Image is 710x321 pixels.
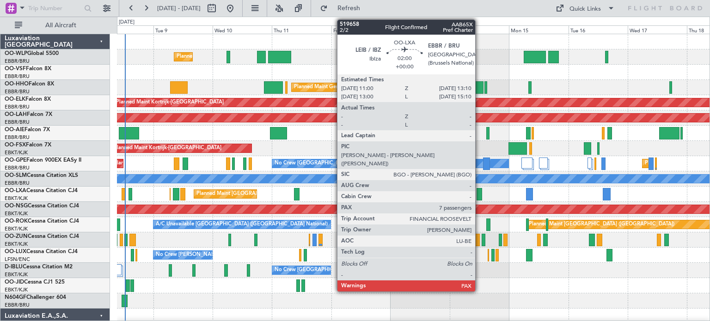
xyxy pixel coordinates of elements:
a: OO-NSGCessna Citation CJ4 [5,203,79,209]
span: OO-ELK [5,97,25,102]
a: OO-FSXFalcon 7X [5,142,51,148]
span: OO-ROK [5,218,28,224]
a: OO-ZUNCessna Citation CJ4 [5,234,79,239]
span: OO-LXA [5,188,26,194]
div: No Crew [GEOGRAPHIC_DATA] ([GEOGRAPHIC_DATA] National) [275,157,429,170]
a: EBBR/BRU [5,180,30,187]
span: D-IBLU [5,264,23,270]
div: Quick Links [569,5,601,14]
button: Quick Links [551,1,619,16]
div: Tue 16 [569,25,628,34]
button: Refresh [316,1,371,16]
a: EBKT/KJK [5,241,28,248]
span: OO-NSG [5,203,28,209]
a: EBKT/KJK [5,271,28,278]
a: EBKT/KJK [5,210,28,217]
a: OO-SLMCessna Citation XLS [5,173,78,178]
a: OO-ELKFalcon 8X [5,97,51,102]
span: OO-VSF [5,66,26,72]
span: OO-ZUN [5,234,28,239]
div: Sun 14 [450,25,509,34]
a: EBBR/BRU [5,134,30,141]
div: Wed 17 [628,25,687,34]
a: OO-LXACessna Citation CJ4 [5,188,78,194]
span: OO-LUX [5,249,26,254]
span: Refresh [330,5,368,12]
div: Planned Maint Kortrijk-[GEOGRAPHIC_DATA] [114,141,221,155]
span: OO-WLP [5,51,27,56]
div: Planned Maint [GEOGRAPHIC_DATA] ([GEOGRAPHIC_DATA] National) [196,187,364,201]
div: Planned Maint Liege [177,50,225,64]
a: EBBR/BRU [5,58,30,65]
a: OO-JIDCessna CJ1 525 [5,279,65,285]
a: OO-WLPGlobal 5500 [5,51,59,56]
a: EBBR/BRU [5,119,30,126]
a: OO-LUXCessna Citation CJ4 [5,249,78,254]
a: EBBR/BRU [5,302,30,309]
span: OO-GPE [5,157,26,163]
a: EBBR/BRU [5,73,30,80]
a: D-IBLUCessna Citation M2 [5,264,73,270]
div: Fri 12 [331,25,391,34]
a: EBBR/BRU [5,164,30,171]
a: EBKT/KJK [5,225,28,232]
span: OO-HHO [5,81,29,87]
span: [DATE] - [DATE] [157,4,201,12]
a: OO-AIEFalcon 7X [5,127,50,133]
a: LFSN/ENC [5,256,30,263]
div: Planned Maint Geneva (Cointrin) [294,80,370,94]
button: All Aircraft [10,18,100,33]
a: OO-ROKCessna Citation CJ4 [5,218,79,224]
div: [DATE] [119,18,135,26]
div: Tue 9 [153,25,213,34]
div: Mon 15 [509,25,568,34]
a: EBKT/KJK [5,286,28,293]
a: OO-VSFFalcon 8X [5,66,51,72]
div: No Crew [PERSON_NAME] ([PERSON_NAME]) [156,248,267,262]
div: Thu 11 [272,25,331,34]
a: EBBR/BRU [5,88,30,95]
a: EBKT/KJK [5,195,28,202]
div: A/C Unavailable [GEOGRAPHIC_DATA] ([GEOGRAPHIC_DATA] National) [156,218,328,231]
div: Planned Maint [GEOGRAPHIC_DATA] ([GEOGRAPHIC_DATA]) [529,218,674,231]
a: OO-HHOFalcon 8X [5,81,54,87]
a: OO-LAHFalcon 7X [5,112,52,117]
span: OO-SLM [5,173,27,178]
a: N604GFChallenger 604 [5,295,66,300]
div: Wed 10 [213,25,272,34]
a: EBBR/BRU [5,103,30,110]
a: EBKT/KJK [5,149,28,156]
span: OO-FSX [5,142,26,148]
span: OO-AIE [5,127,24,133]
input: Trip Number [28,1,81,15]
div: Mon 8 [94,25,153,34]
div: Sat 13 [391,25,450,34]
span: N604GF [5,295,26,300]
span: All Aircraft [24,22,98,29]
div: Planned Maint Kortrijk-[GEOGRAPHIC_DATA] [116,96,224,109]
span: OO-JID [5,279,24,285]
a: OO-GPEFalcon 900EX EASy II [5,157,81,163]
div: No Crew [GEOGRAPHIC_DATA] ([GEOGRAPHIC_DATA] National) [275,263,429,277]
span: OO-LAH [5,112,27,117]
